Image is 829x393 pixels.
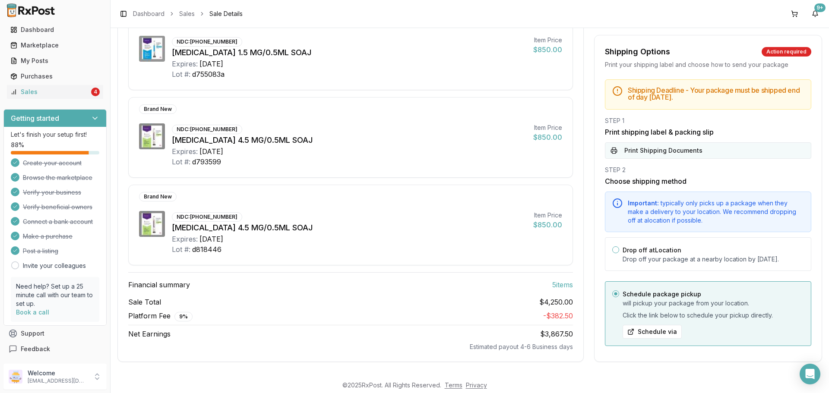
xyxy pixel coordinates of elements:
div: Lot #: [172,244,190,255]
div: Marketplace [10,41,100,50]
span: Create your account [23,159,82,167]
span: Connect a bank account [23,217,93,226]
div: NDC: [PHONE_NUMBER] [172,37,242,47]
div: Dashboard [10,25,100,34]
div: Item Price [533,36,562,44]
a: Marketplace [7,38,103,53]
a: My Posts [7,53,103,69]
h5: Shipping Deadline - Your package must be shipped end of day [DATE] . [628,87,804,101]
button: Dashboard [3,23,107,37]
button: Print Shipping Documents [605,142,811,159]
div: Brand New [139,192,177,201]
div: Item Price [533,123,562,132]
div: d755083a [192,69,225,79]
div: 9 % [174,312,193,321]
span: Post a listing [23,247,58,255]
span: Net Earnings [128,329,171,339]
div: Expires: [172,59,198,69]
p: will pickup your package from your location. [623,299,804,308]
div: Expires: [172,234,198,244]
a: Invite your colleagues [23,261,86,270]
p: Need help? Set up a 25 minute call with our team to set up. [16,282,94,308]
img: RxPost Logo [3,3,59,17]
p: Welcome [28,369,88,377]
span: Verify your business [23,188,81,197]
span: 5 item s [552,280,573,290]
button: Marketplace [3,38,107,52]
button: Support [3,326,107,341]
p: Let's finish your setup first! [11,130,99,139]
a: Purchases [7,69,103,84]
div: Open Intercom Messenger [800,364,820,384]
div: Shipping Options [605,46,670,58]
img: Trulicity 4.5 MG/0.5ML SOAJ [139,123,165,149]
div: STEP 1 [605,116,811,125]
div: [DATE] [199,59,223,69]
div: STEP 2 [605,166,811,174]
span: Sale Total [128,297,161,307]
label: Drop off at Location [623,246,681,254]
span: Platform Fee [128,311,193,321]
label: Schedule package pickup [623,290,701,298]
div: NDC: [PHONE_NUMBER] [172,212,242,222]
div: $850.00 [533,132,562,142]
a: Sales [179,9,195,18]
div: Lot #: [172,69,190,79]
div: $850.00 [533,44,562,55]
div: [DATE] [199,146,223,157]
div: Brand New [139,104,177,114]
span: $3,867.50 [540,330,573,338]
div: Print your shipping label and choose how to send your package [605,60,811,69]
div: [MEDICAL_DATA] 1.5 MG/0.5ML SOAJ [172,47,526,59]
a: Terms [445,381,462,389]
a: Book a call [16,308,49,316]
nav: breadcrumb [133,9,243,18]
button: Purchases [3,69,107,83]
div: NDC: [PHONE_NUMBER] [172,125,242,134]
div: typically only picks up a package when they make a delivery to your location. We recommend droppi... [628,199,804,225]
span: Make a purchase [23,232,73,241]
a: Dashboard [133,9,165,18]
span: Financial summary [128,280,190,290]
div: Estimated payout 4-6 Business days [128,343,573,351]
button: Feedback [3,341,107,357]
div: Sales [10,88,89,96]
span: - $382.50 [543,311,573,320]
img: Trulicity 4.5 MG/0.5ML SOAJ [139,211,165,237]
span: $4,250.00 [539,297,573,307]
div: d818446 [192,244,221,255]
img: User avatar [9,370,22,384]
span: Feedback [21,345,50,353]
div: [DATE] [199,234,223,244]
span: Browse the marketplace [23,173,92,182]
span: Click the link below to schedule your pickup directly. [623,311,773,320]
div: Purchases [10,72,100,81]
div: [MEDICAL_DATA] 4.5 MG/0.5ML SOAJ [172,134,526,146]
div: d793599 [192,157,221,167]
button: Sales4 [3,85,107,99]
a: Sales4 [7,84,103,100]
p: [EMAIL_ADDRESS][DOMAIN_NAME] [28,377,88,384]
div: 9+ [814,3,826,12]
a: Dashboard [7,22,103,38]
div: Action required [762,47,811,57]
h3: Print shipping label & packing slip [605,127,811,137]
div: My Posts [10,57,100,65]
span: Important: [628,199,659,207]
div: 4 [91,88,100,96]
div: Expires: [172,146,198,157]
span: Sale Details [209,9,243,18]
div: $850.00 [533,220,562,230]
button: 9+ [808,7,822,21]
div: Item Price [533,211,562,220]
span: Verify beneficial owners [23,203,92,211]
div: Lot #: [172,157,190,167]
button: My Posts [3,54,107,68]
a: Privacy [466,381,487,389]
h3: Getting started [11,113,59,123]
button: Schedule via [623,325,682,339]
div: [MEDICAL_DATA] 4.5 MG/0.5ML SOAJ [172,222,526,234]
span: 88 % [11,141,24,149]
p: Drop off your package at a nearby location by [DATE] . [623,255,804,264]
img: Trulicity 1.5 MG/0.5ML SOAJ [139,36,165,62]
